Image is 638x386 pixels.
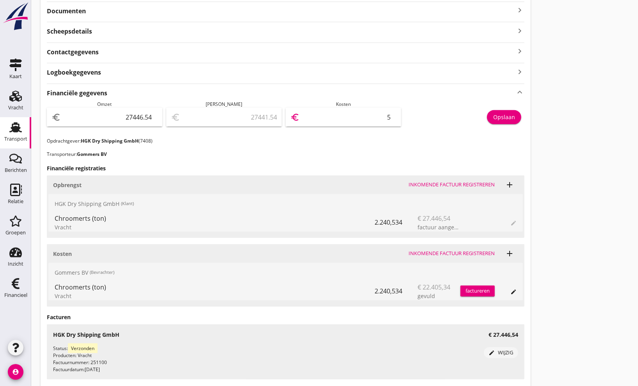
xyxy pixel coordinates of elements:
i: edit [489,350,495,356]
strong: Logboekgegevens [47,68,101,77]
div: Chroomerts (ton) [55,282,375,292]
input: 0,00 [301,111,396,123]
small: (Klant) [121,200,134,207]
input: 0,00 [62,111,158,123]
div: Relatie [8,199,23,204]
span: € 22.405,34 [418,282,450,292]
button: wijzig [484,347,518,358]
div: HGK Dry Shipping GmbH [48,194,523,213]
i: account_circle [8,364,23,380]
div: factureren [460,287,495,295]
div: Gommers BV [48,263,523,282]
p: Transporteur: [47,151,524,158]
div: Vracht [55,223,375,231]
button: factureren [460,286,495,297]
h3: Financiële registraties [47,164,524,172]
h3: Facturen [47,313,524,321]
strong: Contactgegevens [47,48,99,57]
strong: Kosten [53,250,72,257]
small: (Bevrachter) [90,269,114,276]
div: Groepen [5,230,26,235]
i: euro [52,113,61,122]
i: euro [290,113,300,122]
strong: Financiële gegevens [47,89,107,98]
div: Inkomende factuur registreren [409,181,495,189]
i: add [505,180,514,189]
button: Inkomende factuur registreren [405,248,498,259]
span: [DATE] [85,366,100,373]
div: Status: Producten: Vracht Factuurnummer: 251100 Factuurdatum: [53,345,484,373]
i: keyboard_arrow_right [515,66,524,77]
div: gevuld [418,292,460,300]
i: add [505,249,514,258]
div: Chroomerts (ton) [55,214,375,223]
span: Verzonden [68,343,98,353]
div: Berichten [5,168,27,173]
img: logo-small.a267ee39.svg [2,2,30,31]
strong: HGK Dry Shipping GmbH [81,138,139,144]
div: Inkomende factuur registreren [409,250,495,257]
div: Kaart [9,74,22,79]
button: Opslaan [487,110,521,124]
span: [PERSON_NAME] [206,101,242,107]
h3: € 27.446,54 [489,331,518,339]
strong: Gommers BV [77,151,107,157]
i: edit [510,289,517,295]
strong: Documenten [47,7,515,16]
span: € 27.446,54 [418,214,450,223]
div: Transport [4,136,27,141]
i: keyboard_arrow_up [515,87,524,98]
div: 2.240,534 [375,213,418,232]
strong: Opbrengst [53,181,82,189]
div: 2.240,534 [375,282,418,300]
div: Opslaan [493,113,515,121]
span: Kosten [336,101,351,107]
i: keyboard_arrow_right [515,5,524,15]
span: Omzet [97,101,112,107]
i: keyboard_arrow_right [515,46,524,57]
p: Opdrachtgever: (7408) [47,138,524,145]
strong: Scheepsdetails [47,27,92,36]
div: wijzig [487,349,515,357]
div: Vracht [8,105,23,110]
div: Inzicht [8,261,23,266]
button: Inkomende factuur registreren [405,179,498,190]
h3: HGK Dry Shipping GmbH [53,331,119,339]
div: Vracht [55,292,375,300]
div: factuur aangemaakt [418,223,460,231]
div: Financieel [4,293,27,298]
i: keyboard_arrow_right [515,25,524,36]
